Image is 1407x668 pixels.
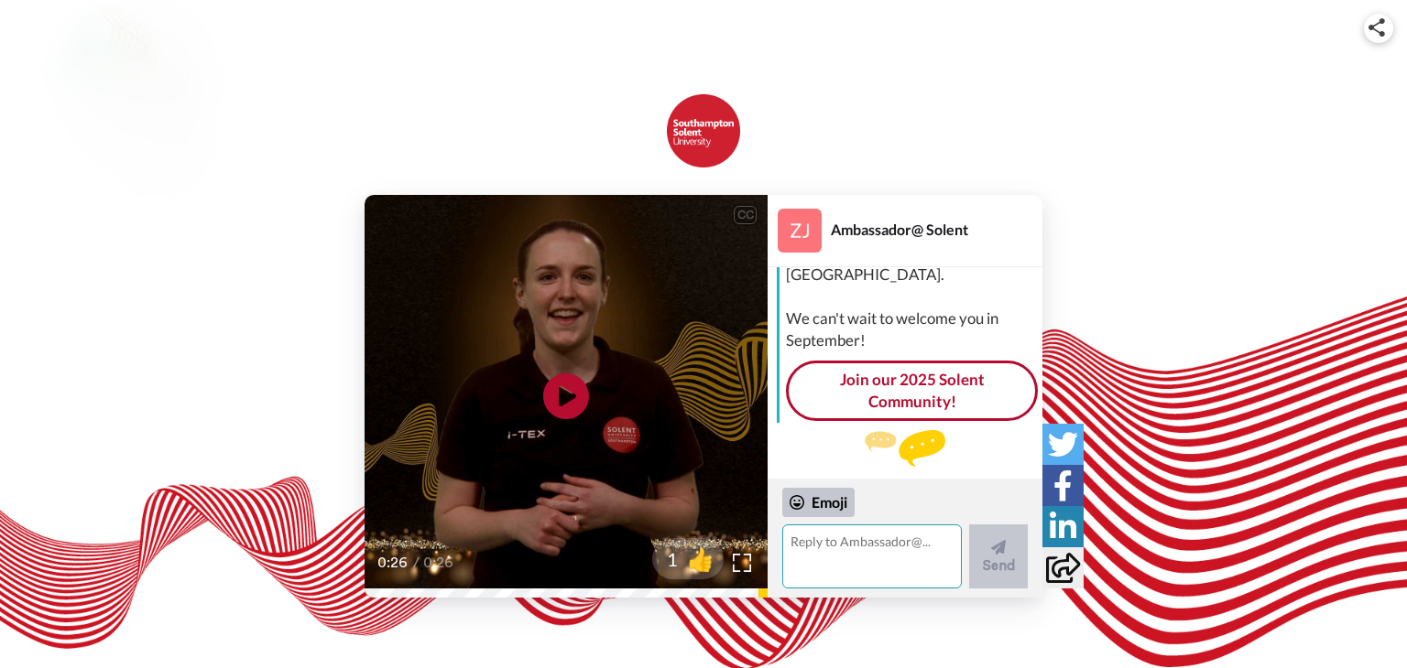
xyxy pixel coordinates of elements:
[377,552,409,574] span: 0:26
[678,544,724,574] span: 👍
[831,221,1042,238] div: Ambassador@ Solent
[865,430,945,467] img: message.svg
[782,488,855,517] div: Emoji
[1369,18,1385,37] img: ic_share.svg
[778,209,822,253] img: Profile Image
[768,430,1042,497] div: Send Ambassador@ a reply.
[423,552,455,574] span: 0:26
[786,361,1038,422] a: Join our 2025 Solent Community!
[413,552,420,574] span: /
[652,546,678,572] span: 1
[667,94,740,167] img: Solent University logo
[969,524,1028,588] button: Send
[652,538,724,579] button: 1👍
[734,206,757,224] div: CC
